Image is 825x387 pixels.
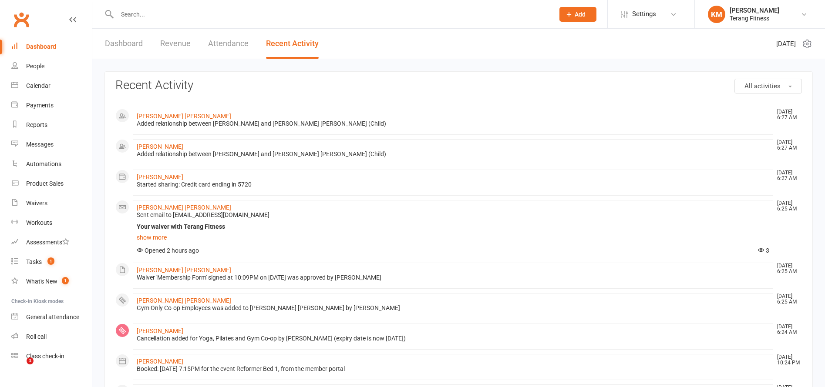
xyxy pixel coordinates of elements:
[11,135,92,154] a: Messages
[11,37,92,57] a: Dashboard
[137,204,231,211] a: [PERSON_NAME] [PERSON_NAME]
[744,82,781,90] span: All activities
[773,354,801,366] time: [DATE] 10:24 PM
[708,6,725,23] div: KM
[137,274,769,281] div: Waiver 'Membership Form' signed at 10:09PM on [DATE] was approved by [PERSON_NAME]
[11,213,92,233] a: Workouts
[26,353,64,360] div: Class check-in
[26,82,51,89] div: Calendar
[26,63,44,70] div: People
[137,181,769,188] div: Started sharing: Credit card ending in 5720
[26,258,42,265] div: Tasks
[26,278,57,285] div: What's New
[559,7,596,22] button: Add
[26,160,61,167] div: Automations
[730,14,779,22] div: Terang Fitness
[137,335,769,342] div: Cancellation added for Yoga, Pilates and Gym Co-op by [PERSON_NAME] (expiry date is now [DATE])
[632,4,656,24] span: Settings
[10,9,32,30] a: Clubworx
[137,173,183,180] a: [PERSON_NAME]
[776,39,796,49] span: [DATE]
[266,29,319,59] a: Recent Activity
[11,307,92,327] a: General attendance kiosk mode
[9,357,30,378] iframe: Intercom live chat
[11,96,92,115] a: Payments
[137,297,231,304] a: [PERSON_NAME] [PERSON_NAME]
[47,257,54,265] span: 1
[27,357,34,364] span: 1
[26,239,69,246] div: Assessments
[773,170,801,181] time: [DATE] 6:27 AM
[11,193,92,213] a: Waivers
[114,8,548,20] input: Search...
[773,324,801,335] time: [DATE] 6:24 AM
[773,294,801,305] time: [DATE] 6:25 AM
[208,29,249,59] a: Attendance
[11,233,92,252] a: Assessments
[137,231,769,244] a: show more
[730,7,779,14] div: [PERSON_NAME]
[773,109,801,120] time: [DATE] 6:27 AM
[26,43,56,50] div: Dashboard
[137,358,183,365] a: [PERSON_NAME]
[734,79,802,93] button: All activities
[26,180,64,187] div: Product Sales
[137,247,199,254] span: Opened 2 hours ago
[62,277,69,284] span: 1
[11,76,92,96] a: Calendar
[11,347,92,366] a: Class kiosk mode
[115,79,802,92] h3: Recent Activity
[160,29,191,59] a: Revenue
[137,211,269,218] span: Sent email to [EMAIL_ADDRESS][DOMAIN_NAME]
[137,365,769,373] div: Booked: [DATE] 7:15PM for the event Reformer Bed 1, from the member portal
[105,29,143,59] a: Dashboard
[758,247,769,254] span: 3
[773,263,801,274] time: [DATE] 6:25 AM
[137,267,231,274] a: [PERSON_NAME] [PERSON_NAME]
[11,57,92,76] a: People
[11,115,92,135] a: Reports
[11,174,92,193] a: Product Sales
[26,314,79,320] div: General attendance
[11,252,92,272] a: Tasks 1
[137,150,769,158] div: Added relationship between [PERSON_NAME] and [PERSON_NAME] [PERSON_NAME] (Child)
[575,11,586,18] span: Add
[137,327,183,334] a: [PERSON_NAME]
[137,113,231,120] a: [PERSON_NAME] [PERSON_NAME]
[26,200,47,207] div: Waivers
[11,327,92,347] a: Roll call
[26,333,47,340] div: Roll call
[137,143,183,150] a: [PERSON_NAME]
[137,120,769,127] div: Added relationship between [PERSON_NAME] and [PERSON_NAME] [PERSON_NAME] (Child)
[26,121,47,128] div: Reports
[26,141,54,148] div: Messages
[11,272,92,291] a: What's New1
[137,223,769,230] div: Your waiver with Terang Fitness
[137,304,769,312] div: Gym Only Co-op Employees was added to [PERSON_NAME] [PERSON_NAME] by [PERSON_NAME]
[773,200,801,212] time: [DATE] 6:25 AM
[773,140,801,151] time: [DATE] 6:27 AM
[26,102,54,109] div: Payments
[11,154,92,174] a: Automations
[26,219,52,226] div: Workouts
